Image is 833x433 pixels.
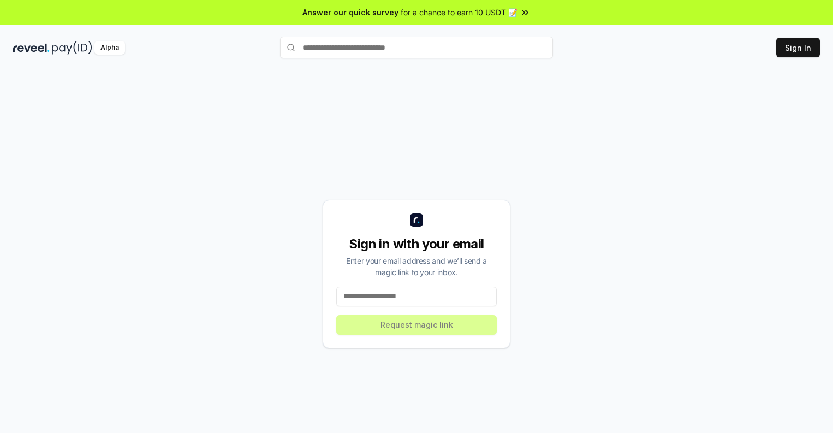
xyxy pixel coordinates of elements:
[52,41,92,55] img: pay_id
[13,41,50,55] img: reveel_dark
[410,213,423,227] img: logo_small
[336,255,497,278] div: Enter your email address and we’ll send a magic link to your inbox.
[94,41,125,55] div: Alpha
[302,7,398,18] span: Answer our quick survey
[401,7,517,18] span: for a chance to earn 10 USDT 📝
[776,38,820,57] button: Sign In
[336,235,497,253] div: Sign in with your email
